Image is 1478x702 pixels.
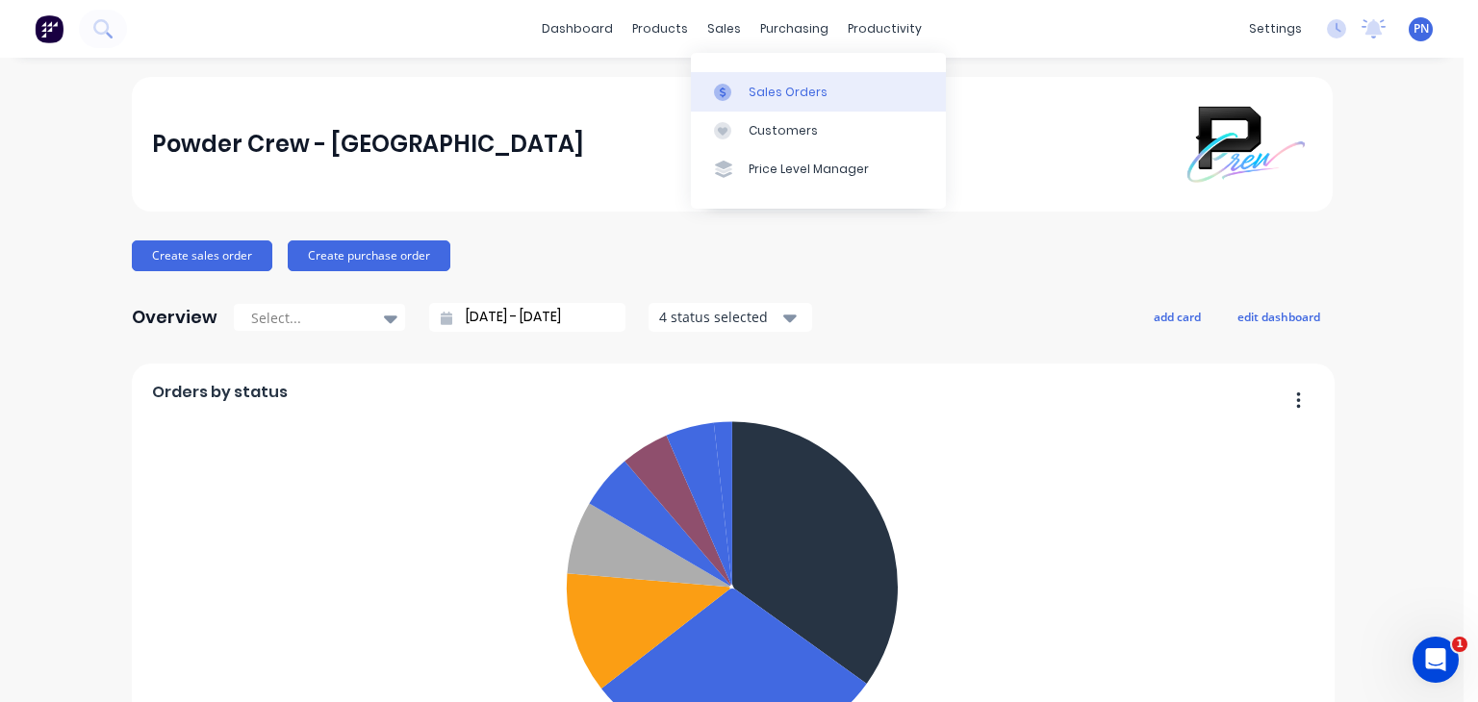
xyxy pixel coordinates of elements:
iframe: Intercom live chat [1413,637,1459,683]
div: Sales Orders [749,84,828,101]
div: Overview [132,298,217,337]
div: Price Level Manager [749,161,869,178]
div: settings [1239,14,1312,43]
span: 1 [1452,637,1467,652]
a: dashboard [532,14,623,43]
span: Orders by status [152,381,288,404]
span: PN [1414,20,1429,38]
div: 4 status selected [659,307,780,327]
a: Sales Orders [691,72,946,111]
button: Create purchase order [288,240,450,271]
img: Powder Crew - Northern Beaches [1177,97,1312,190]
button: add card [1141,304,1213,329]
div: Powder Crew - [GEOGRAPHIC_DATA] [152,125,584,163]
a: Customers [691,112,946,150]
img: Factory [35,14,64,43]
div: products [623,14,698,43]
a: Price Level Manager [691,150,946,188]
div: Customers [749,122,818,139]
div: purchasing [751,14,838,43]
button: Create sales order [132,240,272,271]
button: 4 status selected [649,303,812,332]
button: edit dashboard [1225,304,1333,329]
div: sales [698,14,751,43]
div: productivity [838,14,931,43]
